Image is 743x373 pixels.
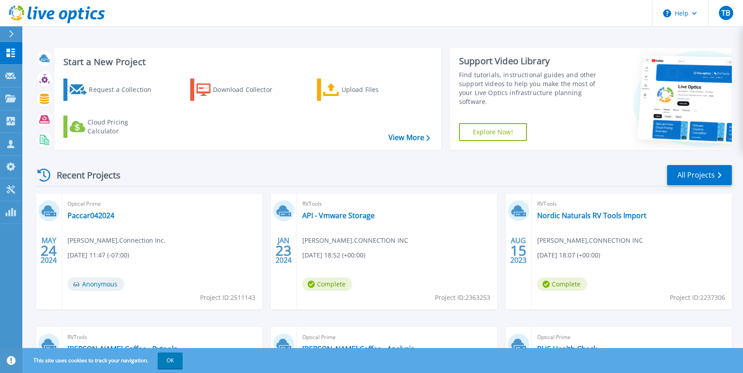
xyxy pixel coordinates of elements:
[342,81,413,99] div: Upload Files
[302,332,492,342] span: Optical Prime
[34,164,133,186] div: Recent Projects
[67,199,257,209] span: Optical Prime
[510,234,527,267] div: AUG 2023
[670,293,725,303] span: Project ID: 2237306
[537,211,647,220] a: Nordic Naturals RV Tools Import
[89,81,160,99] div: Request a Collection
[302,250,365,260] span: [DATE] 18:52 (+00:00)
[158,352,183,369] button: OK
[537,344,597,353] a: PHS Health Check
[67,250,129,260] span: [DATE] 11:47 (-07:00)
[41,247,57,254] span: 24
[63,79,163,101] a: Request a Collection
[302,278,352,291] span: Complete
[459,123,527,141] a: Explore Now!
[200,293,255,303] span: Project ID: 2511143
[88,118,159,136] div: Cloud Pricing Calculator
[537,332,726,342] span: Optical Prime
[459,55,601,67] div: Support Video Library
[388,133,430,142] a: View More
[63,57,430,67] h3: Start a New Project
[537,250,600,260] span: [DATE] 18:07 (+00:00)
[213,81,284,99] div: Download Collector
[275,234,292,267] div: JAN 2024
[537,236,643,245] span: [PERSON_NAME] , CONNECTION INC
[667,165,732,185] a: All Projects
[510,247,526,254] span: 15
[537,278,587,291] span: Complete
[67,278,124,291] span: Anonymous
[275,247,292,254] span: 23
[25,352,183,369] span: This site uses cookies to track your navigation.
[190,79,290,101] a: Download Collector
[459,70,601,106] div: Find tutorials, instructional guides and other support videos to help you make the most of your L...
[302,344,414,353] a: [PERSON_NAME] Coffee - Analysis
[302,199,492,209] span: RVTools
[63,116,163,138] a: Cloud Pricing Calculator
[67,236,166,245] span: [PERSON_NAME] , Connection Inc.
[302,236,408,245] span: [PERSON_NAME] , CONNECTION INC
[435,293,490,303] span: Project ID: 2363253
[537,199,726,209] span: RVTools
[67,344,177,353] a: [PERSON_NAME] Coffee - Rvtools
[67,332,257,342] span: RVTools
[40,234,57,267] div: MAY 2024
[67,211,114,220] a: Paccar042024
[302,211,375,220] a: API - Vmware Storage
[317,79,417,101] a: Upload Files
[722,9,730,17] span: TB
